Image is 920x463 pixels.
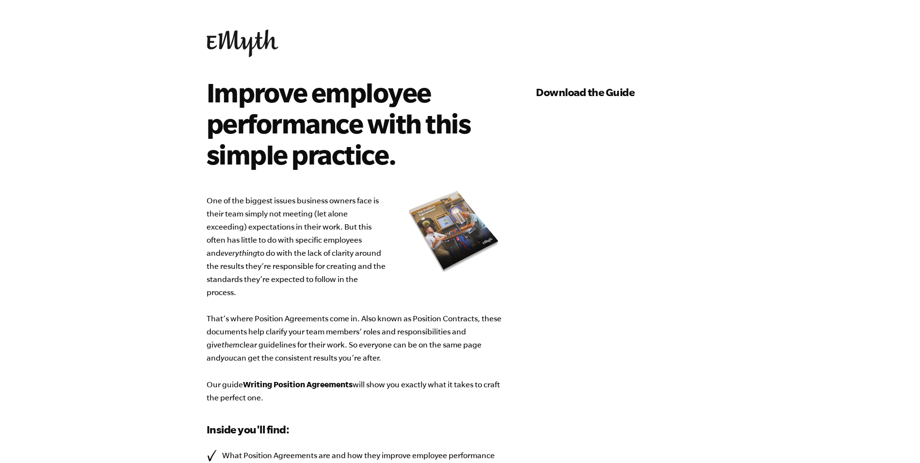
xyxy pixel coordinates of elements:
img: e-myth position contract position agreement guide [400,185,507,279]
li: What Position Agreements are and how they improve employee performance [207,449,507,462]
h3: Download the Guide [536,84,713,100]
img: EMyth [207,30,278,57]
b: Writing Position Agreements [243,380,353,389]
i: them [222,340,240,349]
i: you [221,353,233,362]
h2: Improve employee performance with this simple practice. [207,77,493,170]
h3: Inside you'll find: [207,422,507,437]
p: One of the biggest issues business owners face is their team simply not meeting (let alone exceed... [207,194,507,404]
i: everything [221,248,257,257]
